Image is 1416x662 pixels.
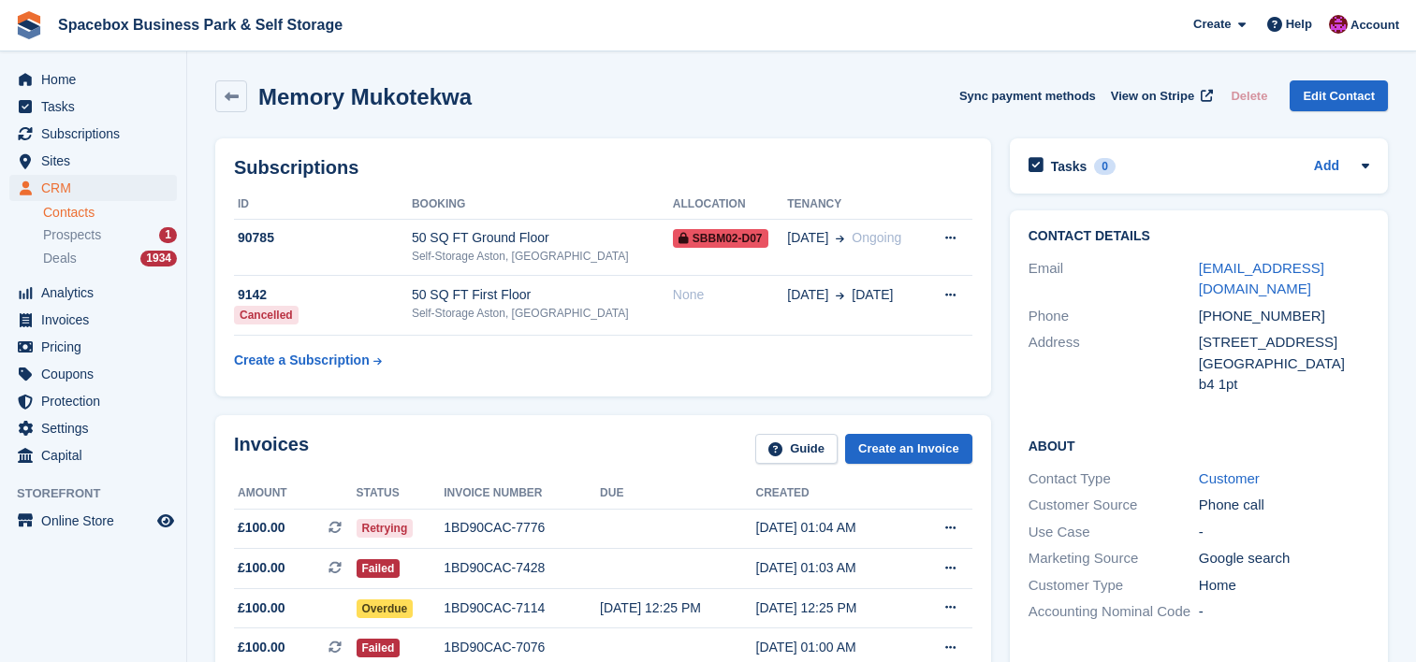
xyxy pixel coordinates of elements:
span: Analytics [41,280,153,306]
h2: Contact Details [1029,229,1369,244]
div: Accounting Nominal Code [1029,601,1199,623]
a: menu [9,334,177,360]
span: Coupons [41,361,153,387]
button: Delete [1223,80,1275,111]
a: Guide [755,434,838,465]
span: £100.00 [238,558,285,578]
a: [EMAIL_ADDRESS][DOMAIN_NAME] [1199,260,1324,297]
a: menu [9,442,177,468]
div: Self-Storage Aston, [GEOGRAPHIC_DATA] [412,248,673,265]
div: - [1199,601,1369,623]
span: Prospects [43,226,101,244]
div: 50 SQ FT Ground Floor [412,228,673,248]
div: [STREET_ADDRESS] [1199,332,1369,353]
div: b4 1pt [1199,374,1369,396]
div: [PHONE_NUMBER] [1199,306,1369,327]
a: menu [9,148,177,174]
th: Tenancy [787,190,925,220]
div: 50 SQ FT First Floor [412,285,673,305]
h2: Memory Mukotekwa [258,84,472,109]
span: CRM [41,175,153,201]
a: Edit Contact [1290,80,1388,111]
span: Retrying [357,519,414,538]
span: Capital [41,442,153,468]
a: Prospects 1 [43,225,177,245]
div: - [1199,522,1369,543]
span: SBBM02-D07 [673,229,768,248]
div: [DATE] 12:25 PM [756,598,912,618]
a: Spacebox Business Park & Self Storage [51,9,350,40]
button: Sync payment methods [959,80,1096,111]
span: Deals [43,250,77,267]
div: Phone call [1199,495,1369,516]
a: View on Stripe [1103,80,1217,111]
span: Subscriptions [41,121,153,147]
div: Customer Type [1029,575,1199,597]
a: Create an Invoice [845,434,972,465]
h2: Subscriptions [234,157,972,179]
th: Invoice number [444,479,600,509]
a: menu [9,280,177,306]
img: stora-icon-8386f47178a22dfd0bd8f6a31ec36ba5ce8667c1dd55bd0f319d3a0aa187defe.svg [15,11,43,39]
span: Help [1286,15,1312,34]
div: Use Case [1029,522,1199,543]
span: Protection [41,388,153,414]
div: Create a Subscription [234,351,370,370]
span: View on Stripe [1111,87,1194,106]
a: menu [9,361,177,387]
a: menu [9,66,177,93]
a: Add [1314,156,1339,178]
div: 1BD90CAC-7114 [444,598,600,618]
span: Failed [357,639,401,657]
div: Marketing Source [1029,548,1199,569]
div: Self-Storage Aston, [GEOGRAPHIC_DATA] [412,305,673,322]
span: Pricing [41,334,153,360]
div: Contact Type [1029,468,1199,490]
a: menu [9,508,177,534]
span: £100.00 [238,518,285,538]
div: Email [1029,258,1199,300]
a: Preview store [154,510,177,532]
a: menu [9,415,177,441]
a: Contacts [43,204,177,222]
div: Customer Source [1029,495,1199,516]
span: [DATE] [852,285,893,305]
th: Amount [234,479,357,509]
span: £100.00 [238,598,285,618]
h2: Invoices [234,434,309,465]
span: Storefront [17,484,186,503]
div: None [673,285,787,305]
span: Online Store [41,508,153,534]
div: 1BD90CAC-7428 [444,558,600,578]
a: Create a Subscription [234,343,382,378]
a: menu [9,94,177,120]
div: 1BD90CAC-7776 [444,518,600,538]
span: Ongoing [852,230,901,245]
a: menu [9,175,177,201]
span: Tasks [41,94,153,120]
th: Due [600,479,755,509]
div: 1934 [140,251,177,266]
span: Settings [41,415,153,441]
div: [DATE] 01:00 AM [756,638,912,657]
div: [DATE] 01:04 AM [756,518,912,538]
a: Customer [1199,470,1260,486]
div: [GEOGRAPHIC_DATA] [1199,353,1369,375]
div: 90785 [234,228,412,248]
span: [DATE] [787,285,828,305]
div: [DATE] 01:03 AM [756,558,912,578]
span: Sites [41,148,153,174]
th: Status [357,479,445,509]
img: Shitika Balanath [1329,15,1348,34]
div: 1 [159,227,177,243]
span: Overdue [357,599,414,618]
div: Phone [1029,306,1199,327]
span: Create [1193,15,1231,34]
a: menu [9,388,177,414]
div: 0 [1094,158,1116,175]
th: Created [756,479,912,509]
div: 9142 [234,285,412,305]
span: Home [41,66,153,93]
span: £100.00 [238,638,285,657]
div: Google search [1199,548,1369,569]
